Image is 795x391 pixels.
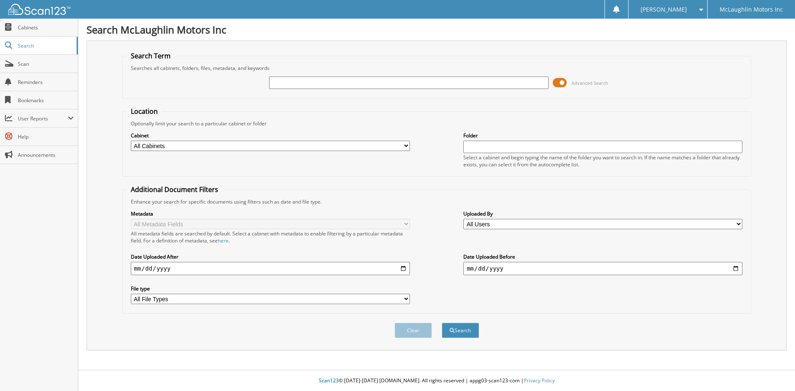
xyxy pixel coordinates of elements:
[127,65,747,72] div: Searches all cabinets, folders, files, metadata, and keywords
[18,97,74,104] span: Bookmarks
[78,371,795,391] div: © [DATE]-[DATE] [DOMAIN_NAME]. All rights reserved | appg03-scan123-com |
[18,24,74,31] span: Cabinets
[463,154,742,168] div: Select a cabinet and begin typing the name of the folder you want to search in. If the name match...
[127,198,747,205] div: Enhance your search for specific documents using filters such as date and file type.
[131,210,410,217] label: Metadata
[131,132,410,139] label: Cabinet
[442,323,479,338] button: Search
[131,230,410,244] div: All metadata fields are searched by default. Select a cabinet with metadata to enable filtering b...
[8,4,70,15] img: scan123-logo-white.svg
[87,23,787,36] h1: Search McLaughlin Motors Inc
[18,115,68,122] span: User Reports
[571,80,608,86] span: Advanced Search
[720,7,783,12] span: McLaughlin Motors Inc
[131,285,410,292] label: File type
[218,237,229,244] a: here
[18,151,74,158] span: Announcements
[18,133,74,140] span: Help
[463,253,742,260] label: Date Uploaded Before
[127,185,222,194] legend: Additional Document Filters
[18,60,74,67] span: Scan
[127,51,175,60] legend: Search Term
[395,323,432,338] button: Clear
[18,79,74,86] span: Reminders
[127,107,162,116] legend: Location
[524,377,555,384] a: Privacy Policy
[127,120,747,127] div: Optionally limit your search to a particular cabinet or folder
[641,7,687,12] span: [PERSON_NAME]
[463,132,742,139] label: Folder
[131,262,410,275] input: start
[319,377,339,384] span: Scan123
[463,262,742,275] input: end
[18,42,72,49] span: Search
[131,253,410,260] label: Date Uploaded After
[463,210,742,217] label: Uploaded By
